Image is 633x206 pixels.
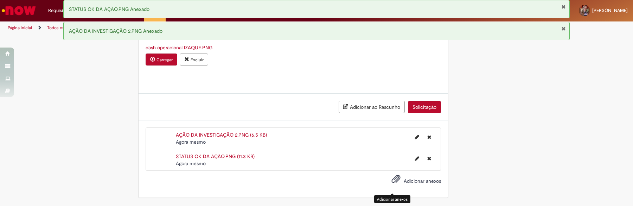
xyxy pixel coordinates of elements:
a: Página inicial [8,25,32,31]
button: Excluir anexo dash operacional IZAQUE.PNG [180,54,208,65]
div: Adicionar anexos [374,195,410,203]
button: Fechar Notificação [561,26,566,31]
span: Requisições [48,7,73,14]
small: Carregar [156,57,173,63]
button: Carregar anexo de Anexo erro Required [146,54,177,65]
button: Excluir AÇÃO DA INVESTIGAÇÃO 2.PNG [423,131,435,143]
button: Fechar Notificação [561,4,566,10]
a: Download de dash operacional IZAQUE.PNG [146,44,212,51]
small: Excluir [191,57,204,63]
button: Editar nome de arquivo AÇÃO DA INVESTIGAÇÃO 2.PNG [411,131,423,143]
a: Todos os Catálogos [47,25,84,31]
img: ServiceNow [1,4,37,18]
a: AÇÃO DA INVESTIGAÇÃO 2.PNG (6.5 KB) [176,132,267,138]
button: Solicitação [408,101,441,113]
span: [PERSON_NAME] [592,7,628,13]
button: Editar nome de arquivo STATUS OK DA AÇÃO.PNG [411,153,423,164]
time: 30/09/2025 08:01:34 [176,139,206,145]
a: STATUS OK DA AÇÃO.PNG (11.3 KB) [176,153,255,160]
span: STATUS OK DA AÇÃO.PNG Anexado [69,6,149,12]
span: Adicionar anexos [404,178,441,184]
span: Agora mesmo [176,160,206,167]
button: Excluir STATUS OK DA AÇÃO.PNG [423,153,435,164]
button: Adicionar anexos [390,173,402,189]
span: AÇÃO DA INVESTIGAÇÃO 2.PNG Anexado [69,28,162,34]
ul: Trilhas de página [5,21,417,35]
button: Adicionar ao Rascunho [339,101,405,113]
time: 30/09/2025 08:01:30 [176,160,206,167]
span: Agora mesmo [176,139,206,145]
